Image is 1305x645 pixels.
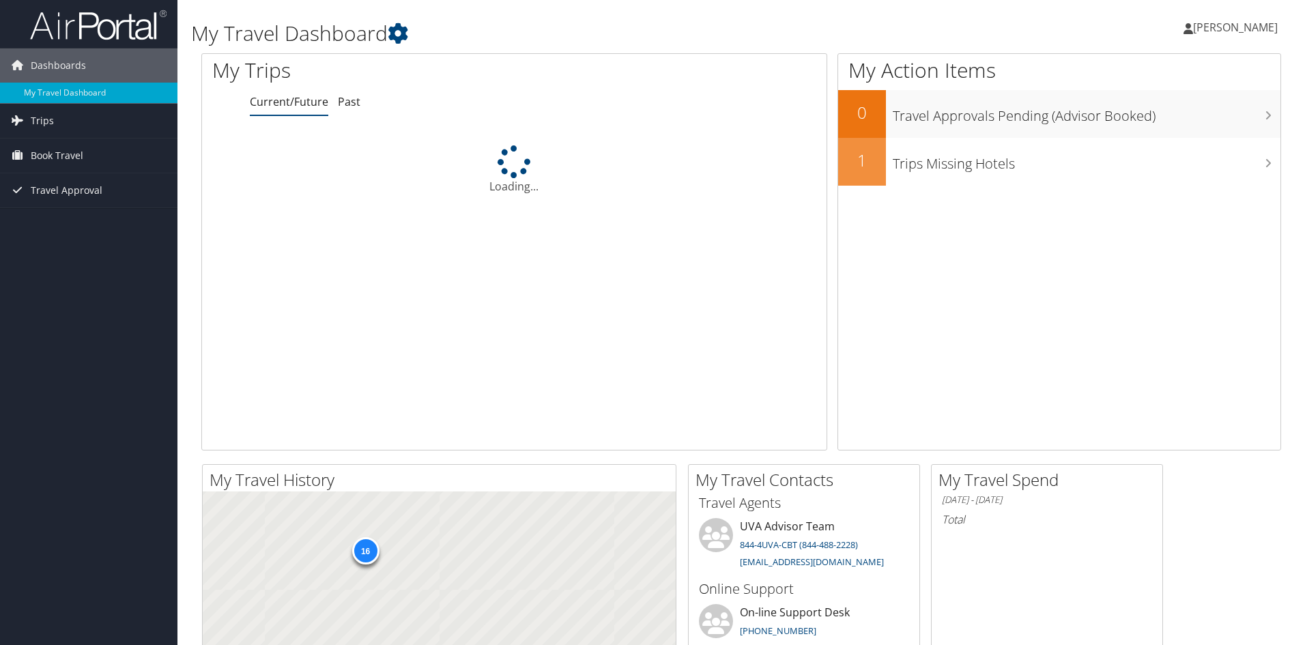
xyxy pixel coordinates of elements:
[838,138,1280,186] a: 1Trips Missing Hotels
[938,468,1162,491] h2: My Travel Spend
[250,94,328,109] a: Current/Future
[1193,20,1278,35] span: [PERSON_NAME]
[942,493,1152,506] h6: [DATE] - [DATE]
[202,145,827,195] div: Loading...
[338,94,360,109] a: Past
[31,48,86,83] span: Dashboards
[893,100,1280,126] h3: Travel Approvals Pending (Advisor Booked)
[942,512,1152,527] h6: Total
[191,19,925,48] h1: My Travel Dashboard
[838,90,1280,138] a: 0Travel Approvals Pending (Advisor Booked)
[740,556,884,568] a: [EMAIL_ADDRESS][DOMAIN_NAME]
[31,139,83,173] span: Book Travel
[695,468,919,491] h2: My Travel Contacts
[838,149,886,172] h2: 1
[212,56,556,85] h1: My Trips
[740,539,858,551] a: 844-4UVA-CBT (844-488-2228)
[31,173,102,207] span: Travel Approval
[699,493,909,513] h3: Travel Agents
[1184,7,1291,48] a: [PERSON_NAME]
[30,9,167,41] img: airportal-logo.png
[31,104,54,138] span: Trips
[838,56,1280,85] h1: My Action Items
[352,537,379,564] div: 16
[893,147,1280,173] h3: Trips Missing Hotels
[838,101,886,124] h2: 0
[699,579,909,599] h3: Online Support
[692,518,916,574] li: UVA Advisor Team
[740,625,816,637] a: [PHONE_NUMBER]
[210,468,676,491] h2: My Travel History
